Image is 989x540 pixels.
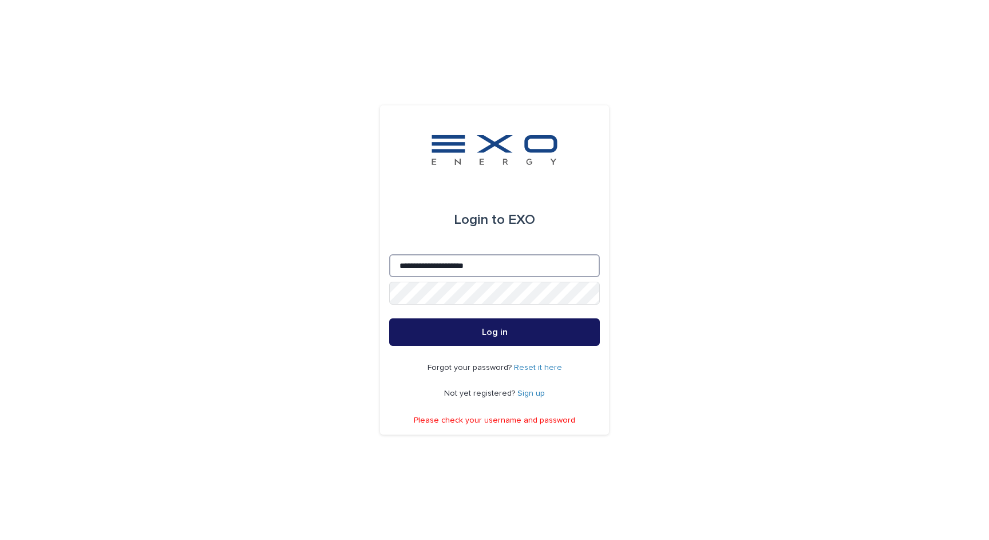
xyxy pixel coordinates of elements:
[482,328,508,337] span: Log in
[389,318,600,346] button: Log in
[514,364,562,372] a: Reset it here
[454,204,535,236] div: EXO
[428,364,514,372] span: Forgot your password?
[454,213,505,227] span: Login to
[429,133,560,167] img: FKS5r6ZBThi8E5hshIGi
[444,389,517,397] span: Not yet registered?
[414,416,575,425] p: Please check your username and password
[517,389,545,397] a: Sign up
